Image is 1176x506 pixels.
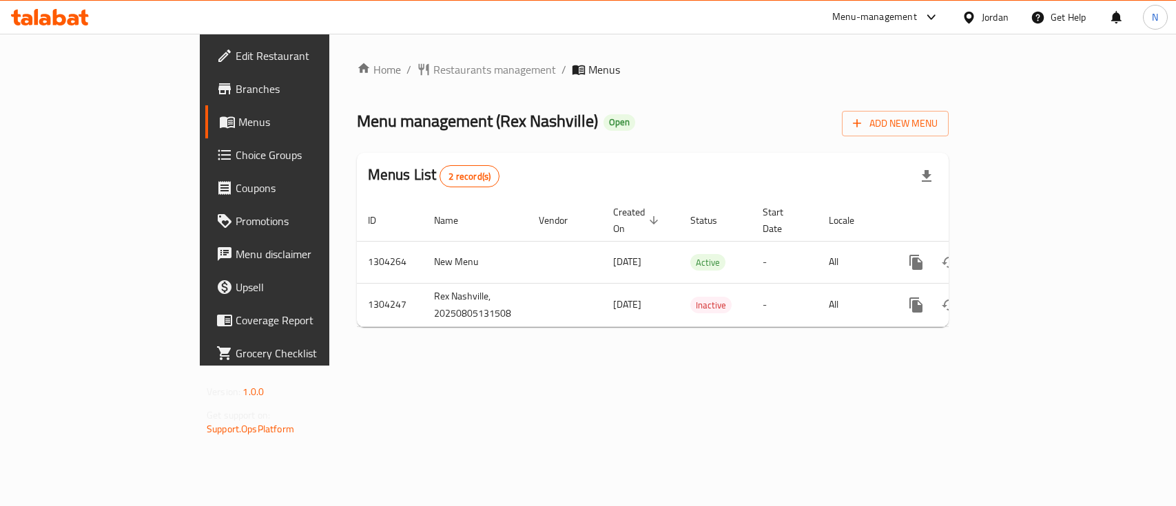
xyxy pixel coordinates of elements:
button: more [900,288,933,321]
span: Menu management ( Rex Nashville ) [357,105,598,136]
button: Change Status [933,288,966,321]
td: New Menu [423,241,528,283]
a: Restaurants management [417,61,556,78]
span: Coverage Report [236,312,385,328]
span: [DATE] [613,253,641,271]
span: Choice Groups [236,147,385,163]
a: Menus [205,105,396,138]
button: more [900,246,933,279]
div: Jordan [982,10,1009,25]
table: enhanced table [357,200,1043,327]
span: Vendor [539,212,586,229]
span: Upsell [236,279,385,295]
span: Inactive [690,297,732,313]
span: Menus [238,114,385,130]
li: / [561,61,566,78]
span: Locale [829,212,872,229]
a: Menu disclaimer [205,238,396,271]
span: Branches [236,81,385,97]
span: Edit Restaurant [236,48,385,64]
span: Status [690,212,735,229]
span: Restaurants management [433,61,556,78]
a: Coverage Report [205,304,396,337]
a: Choice Groups [205,138,396,171]
span: Promotions [236,213,385,229]
td: All [818,283,889,326]
span: Add New Menu [853,115,938,132]
nav: breadcrumb [357,61,949,78]
li: / [406,61,411,78]
span: Start Date [763,204,801,237]
a: Upsell [205,271,396,304]
div: Total records count [440,165,499,187]
span: Get support on: [207,406,270,424]
td: - [752,241,818,283]
a: Support.OpsPlatform [207,420,294,438]
a: Grocery Checklist [205,337,396,370]
span: Menus [588,61,620,78]
span: Name [434,212,476,229]
span: Created On [613,204,663,237]
div: Menu-management [832,9,917,25]
a: Promotions [205,204,396,238]
div: Active [690,254,725,271]
span: Grocery Checklist [236,345,385,361]
a: Coupons [205,171,396,204]
button: Add New Menu [842,111,949,136]
span: Version: [207,383,240,401]
div: Inactive [690,297,732,313]
a: Edit Restaurant [205,39,396,72]
span: Menu disclaimer [236,246,385,262]
th: Actions [889,200,1043,242]
td: Rex Nashville, 20250805131508 [423,283,528,326]
span: N [1152,10,1158,25]
div: Export file [910,160,943,193]
a: Branches [205,72,396,105]
td: - [752,283,818,326]
span: [DATE] [613,295,641,313]
h2: Menus List [368,165,499,187]
span: 2 record(s) [440,170,499,183]
div: Open [604,114,635,131]
button: Change Status [933,246,966,279]
span: Coupons [236,180,385,196]
td: All [818,241,889,283]
span: Open [604,116,635,128]
span: 1.0.0 [243,383,264,401]
span: Active [690,255,725,271]
span: ID [368,212,394,229]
